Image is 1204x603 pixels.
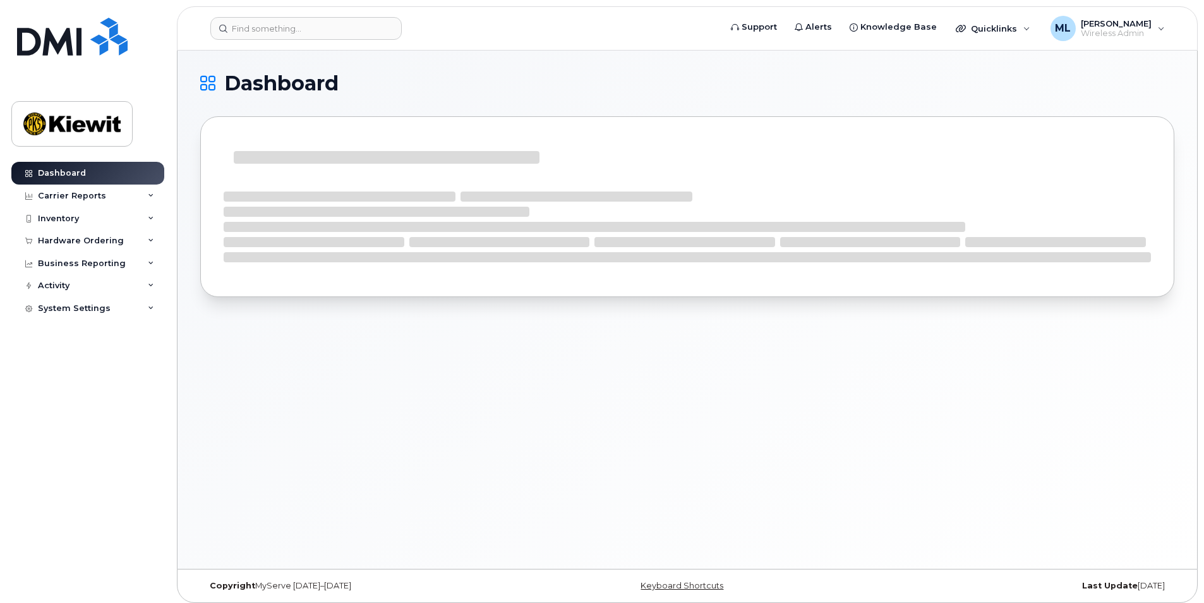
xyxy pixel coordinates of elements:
[200,581,525,591] div: MyServe [DATE]–[DATE]
[224,74,339,93] span: Dashboard
[1082,581,1138,590] strong: Last Update
[850,581,1174,591] div: [DATE]
[210,581,255,590] strong: Copyright
[641,581,723,590] a: Keyboard Shortcuts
